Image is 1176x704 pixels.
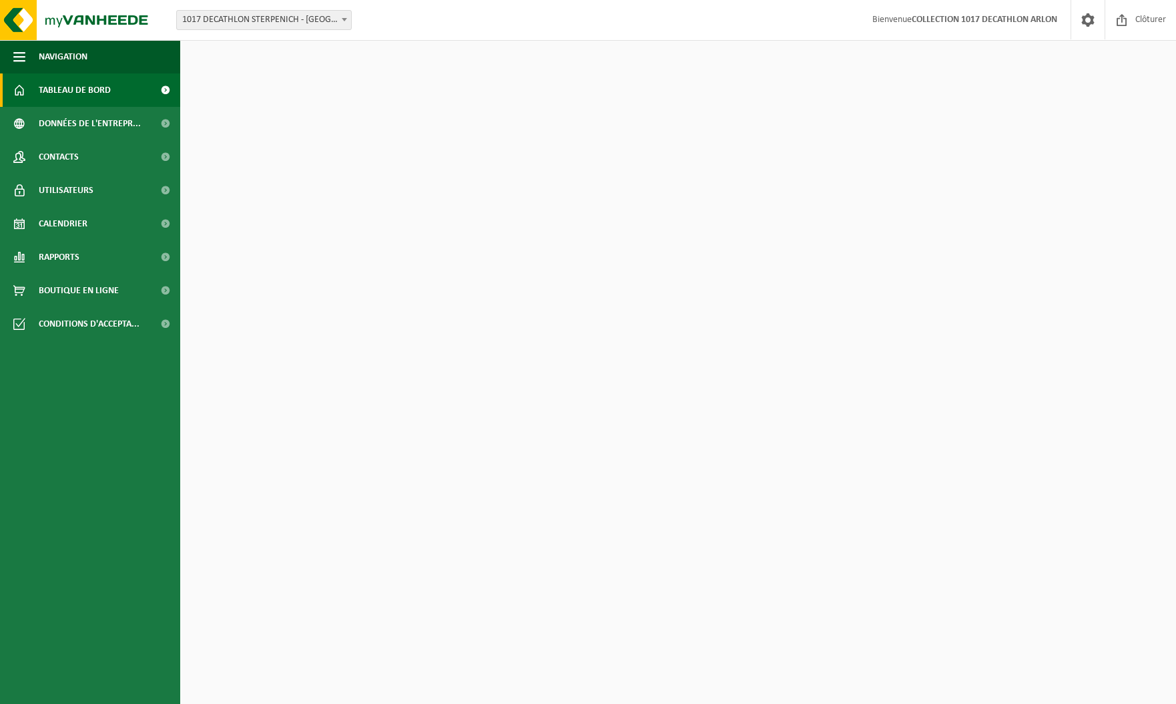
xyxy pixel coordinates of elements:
[39,73,111,107] span: Tableau de bord
[912,15,1057,25] strong: COLLECTION 1017 DECATHLON ARLON
[39,307,139,341] span: Conditions d'accepta...
[39,274,119,307] span: Boutique en ligne
[39,140,79,174] span: Contacts
[39,207,87,240] span: Calendrier
[39,107,141,140] span: Données de l'entrepr...
[176,10,352,30] span: 1017 DECATHLON STERPENICH - ARLON
[39,174,93,207] span: Utilisateurs
[39,240,79,274] span: Rapports
[177,11,351,29] span: 1017 DECATHLON STERPENICH - ARLON
[39,40,87,73] span: Navigation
